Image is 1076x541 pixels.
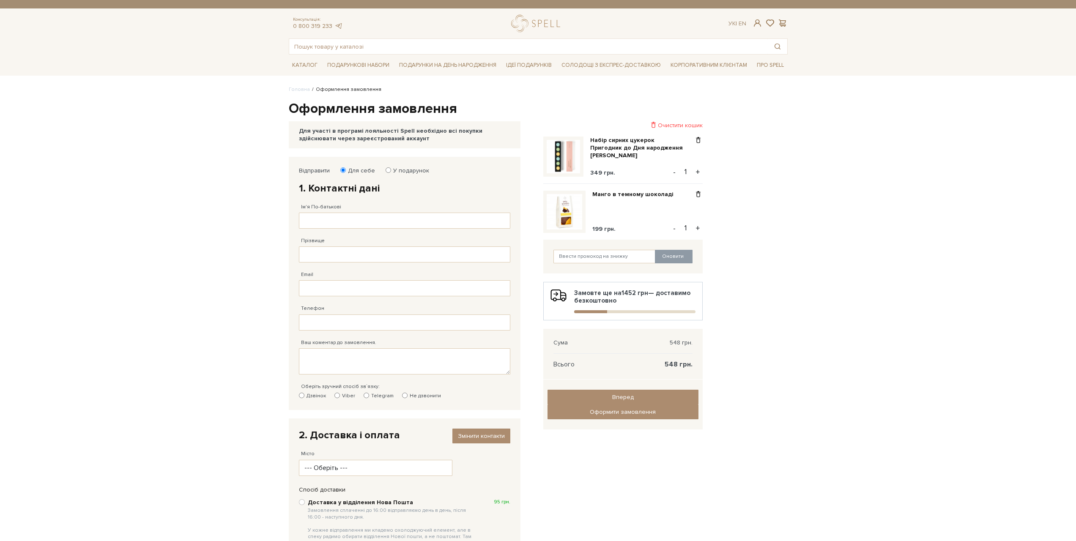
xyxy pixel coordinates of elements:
[340,167,346,173] input: Для себе
[324,59,393,72] a: Подарункові набори
[295,486,515,494] div: Спосіб доставки
[458,432,505,440] span: Змінити контакти
[590,169,615,176] span: 349 грн.
[553,250,656,263] input: Ввести промокод на знижку
[592,191,680,198] a: Манго в темному шоколаді
[655,250,693,263] button: Оновити
[736,20,737,27] span: |
[558,58,664,72] a: Солодощі з експрес-доставкою
[334,393,340,398] input: Viber
[622,289,648,297] b: 1452 грн
[670,166,679,178] button: -
[667,59,750,72] a: Корпоративним клієнтам
[293,17,343,22] span: Консультація:
[550,289,695,313] div: Замовте ще на — доставимо безкоштовно
[310,86,381,93] li: Оформлення замовлення
[670,339,693,347] span: 548 грн.
[299,392,326,400] label: Дзвінок
[301,203,341,211] label: Ім'я По-батькові
[289,100,788,118] h1: Оформлення замовлення
[511,15,564,32] a: logo
[342,167,375,175] label: Для себе
[301,305,324,312] label: Телефон
[299,127,510,142] div: Для участі в програмі лояльності Spell необхідно всі покупки здійснювати через зареєстрований акк...
[543,121,703,129] div: Очистити кошик
[670,222,679,235] button: -
[364,392,394,400] label: Telegram
[334,22,343,30] a: telegram
[299,429,510,442] div: 2. Доставка і оплата
[503,59,555,72] a: Ідеї подарунків
[289,59,321,72] a: Каталог
[364,393,369,398] input: Telegram
[301,450,315,458] label: Місто
[293,22,332,30] a: 0 800 319 233
[301,237,325,245] label: Прізвище
[553,361,575,368] span: Всього
[693,166,703,178] button: +
[299,167,330,175] label: Відправити
[388,167,429,175] label: У подарунок
[494,499,510,505] span: 95 грн.
[728,20,746,27] div: Ук
[768,39,787,54] button: Пошук товару у каталозі
[301,339,376,347] label: Ваш коментар до замовлення.
[289,39,768,54] input: Пошук товару у каталозі
[402,393,408,398] input: Не дзвонити
[753,59,787,72] a: Про Spell
[396,59,500,72] a: Подарунки на День народження
[301,383,380,391] label: Оберіть зручний спосіб зв`язку:
[402,392,441,400] label: Не дзвонити
[553,339,568,347] span: Сума
[289,86,310,93] a: Головна
[590,408,656,415] span: Оформити замовлення
[334,392,355,400] label: Viber
[547,194,582,230] img: Манго в темному шоколаді
[612,393,634,401] span: Вперед
[592,225,616,232] span: 199 грн.
[299,393,304,398] input: Дзвінок
[547,140,580,173] img: Набір сирних цукерок Пригодник до Дня народження рожевий
[665,361,693,368] span: 548 грн.
[590,137,694,160] a: Набір сирних цукерок Пригодник до Дня народження [PERSON_NAME]
[301,271,313,279] label: Email
[386,167,391,173] input: У подарунок
[693,222,703,235] button: +
[739,20,746,27] a: En
[299,182,510,195] h2: 1. Контактні дані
